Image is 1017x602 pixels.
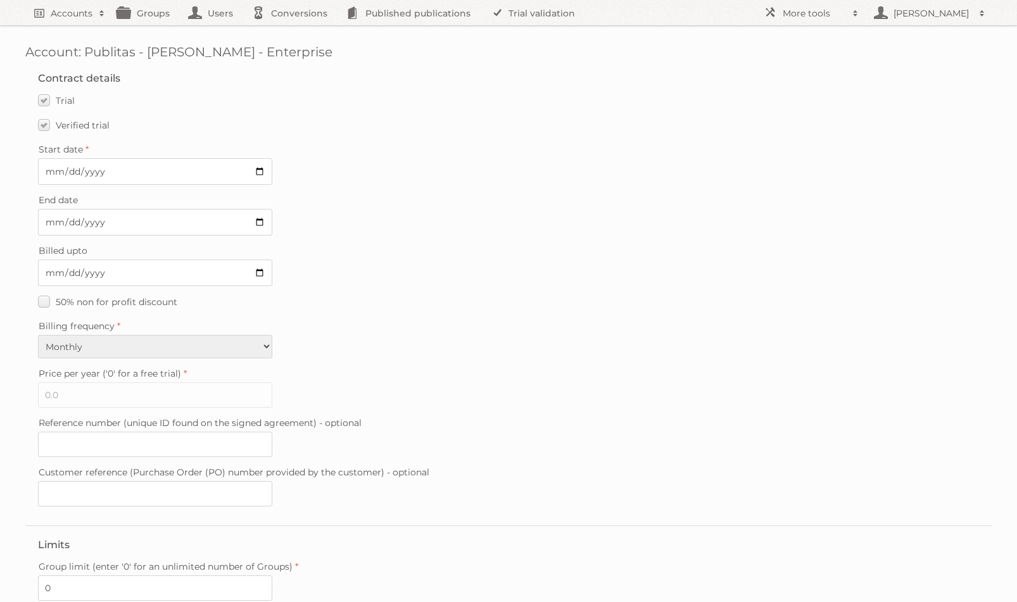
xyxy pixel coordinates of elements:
[39,417,362,429] span: Reference number (unique ID found on the signed agreement) - optional
[39,467,429,478] span: Customer reference (Purchase Order (PO) number provided by the customer) - optional
[51,7,92,20] h2: Accounts
[38,72,120,84] legend: Contract details
[783,7,846,20] h2: More tools
[38,539,70,551] legend: Limits
[39,320,115,332] span: Billing frequency
[56,120,110,131] span: Verified trial
[56,95,75,106] span: Trial
[56,296,177,308] span: 50% non for profit discount
[39,144,83,155] span: Start date
[39,561,293,572] span: Group limit (enter '0' for an unlimited number of Groups)
[39,368,181,379] span: Price per year ('0' for a free trial)
[25,44,992,60] h1: Account: Publitas - [PERSON_NAME] - Enterprise
[39,245,87,256] span: Billed upto
[39,194,78,206] span: End date
[890,7,973,20] h2: [PERSON_NAME]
